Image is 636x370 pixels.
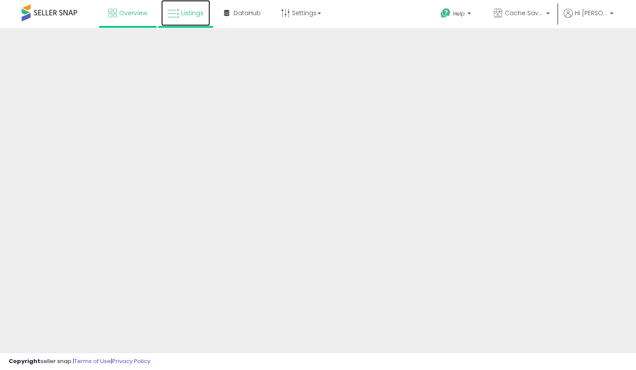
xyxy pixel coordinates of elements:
div: seller snap | | [9,357,150,366]
span: Listings [181,9,204,17]
a: Privacy Policy [112,357,150,365]
a: Help [434,1,480,28]
strong: Copyright [9,357,40,365]
a: Terms of Use [74,357,111,365]
span: Cache Saver [505,9,544,17]
span: Hi [PERSON_NAME] [575,9,607,17]
i: Get Help [440,8,451,19]
span: Help [453,10,465,17]
span: Overview [119,9,147,17]
span: DataHub [234,9,261,17]
a: Hi [PERSON_NAME] [564,9,613,28]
